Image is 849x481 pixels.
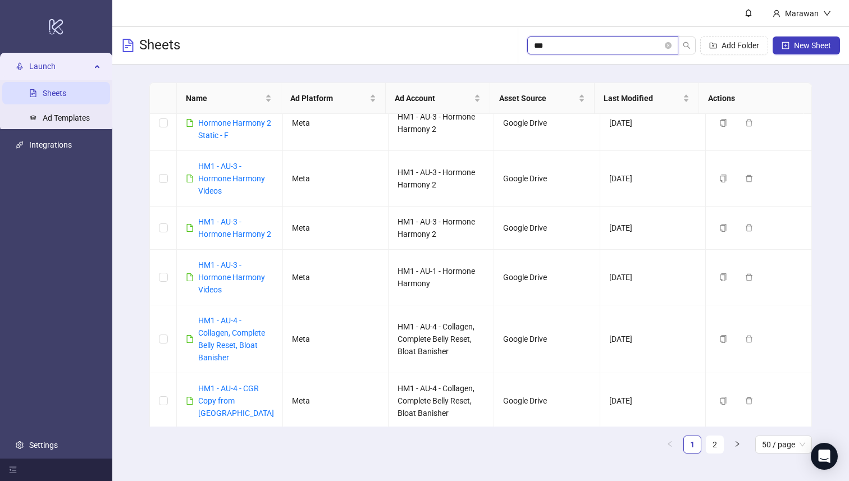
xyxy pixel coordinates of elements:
a: 1 [684,436,701,453]
button: right [728,436,746,453]
td: Meta [283,373,389,429]
td: Meta [283,151,389,207]
td: HM1 - AU-3 - Hormone Harmony 2 [389,207,494,250]
span: Add Folder [722,41,759,50]
span: left [667,441,673,447]
span: file [186,335,194,343]
a: 2 [706,436,723,453]
h3: Sheets [139,36,180,54]
span: copy [719,224,727,232]
td: HM1 - AU-1 - Hormone Harmony [389,250,494,305]
td: Google Drive [494,373,600,429]
span: down [823,10,831,17]
button: New Sheet [773,36,840,54]
span: delete [745,224,753,232]
td: Meta [283,95,389,151]
td: [DATE] [600,305,706,373]
span: file [186,273,194,281]
div: Open Intercom Messenger [811,443,838,470]
li: Next Page [728,436,746,453]
td: HM1 - AU-4 - Collagen, Complete Belly Reset, Bloat Banisher [389,305,494,373]
th: Last Modified [595,83,699,114]
span: file [186,397,194,405]
span: copy [719,175,727,182]
a: Ad Templates [43,114,90,123]
span: copy [719,335,727,343]
span: user [773,10,780,17]
span: Name [186,92,263,104]
span: Last Modified [604,92,681,104]
td: Google Drive [494,95,600,151]
span: delete [745,119,753,127]
button: close-circle [665,42,672,49]
span: file [186,175,194,182]
span: delete [745,273,753,281]
span: copy [719,119,727,127]
span: Launch [29,56,91,78]
td: [DATE] [600,250,706,305]
button: left [661,436,679,453]
span: Ad Account [395,92,472,104]
td: Google Drive [494,207,600,250]
span: delete [745,397,753,405]
span: right [734,441,741,447]
span: file [186,224,194,232]
td: Meta [283,207,389,250]
th: Name [177,83,281,114]
span: Ad Platform [290,92,367,104]
a: HM1 - AU-3 - Hormone Harmony Videos [198,162,265,195]
span: search [683,42,691,49]
td: HM1 - AU-4 - Collagen, Complete Belly Reset, Bloat Banisher [389,373,494,429]
span: bell [745,9,752,17]
th: Asset Source [490,83,595,114]
span: plus-square [782,42,789,49]
button: Add Folder [700,36,768,54]
li: Previous Page [661,436,679,453]
a: HM1 - AU-3 - Hormone Harmony Videos [198,260,265,294]
div: Page Size [755,436,812,453]
span: rocket [16,63,24,71]
span: Asset Source [499,92,576,104]
a: HM1 - AU-3 - Hormone Harmony 2 [198,217,271,239]
span: copy [719,273,727,281]
span: delete [745,335,753,343]
td: Google Drive [494,250,600,305]
a: Integrations [29,141,72,150]
li: 1 [683,436,701,453]
td: Meta [283,250,389,305]
span: file [186,119,194,127]
span: file-text [121,39,135,52]
a: HM1 - AU-3 - Hormone Harmony 2 Static - F [198,106,271,140]
a: HM1 - AU-4 - CGR Copy from [GEOGRAPHIC_DATA] [198,384,274,418]
span: New Sheet [794,41,831,50]
li: 2 [706,436,724,453]
th: Actions [699,83,804,114]
th: Ad Platform [281,83,386,114]
td: HM1 - AU-3 - Hormone Harmony 2 [389,95,494,151]
th: Ad Account [386,83,490,114]
span: 50 / page [762,436,805,453]
td: [DATE] [600,207,706,250]
span: delete [745,175,753,182]
span: folder-add [709,42,717,49]
td: [DATE] [600,95,706,151]
div: Marawan [780,7,823,20]
a: Settings [29,441,58,450]
td: [DATE] [600,151,706,207]
td: Meta [283,305,389,373]
td: [DATE] [600,373,706,429]
a: Sheets [43,89,66,98]
td: HM1 - AU-3 - Hormone Harmony 2 [389,151,494,207]
span: menu-fold [9,466,17,474]
a: HM1 - AU-4 - Collagen, Complete Belly Reset, Bloat Banisher [198,316,265,362]
span: copy [719,397,727,405]
td: Google Drive [494,305,600,373]
td: Google Drive [494,151,600,207]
